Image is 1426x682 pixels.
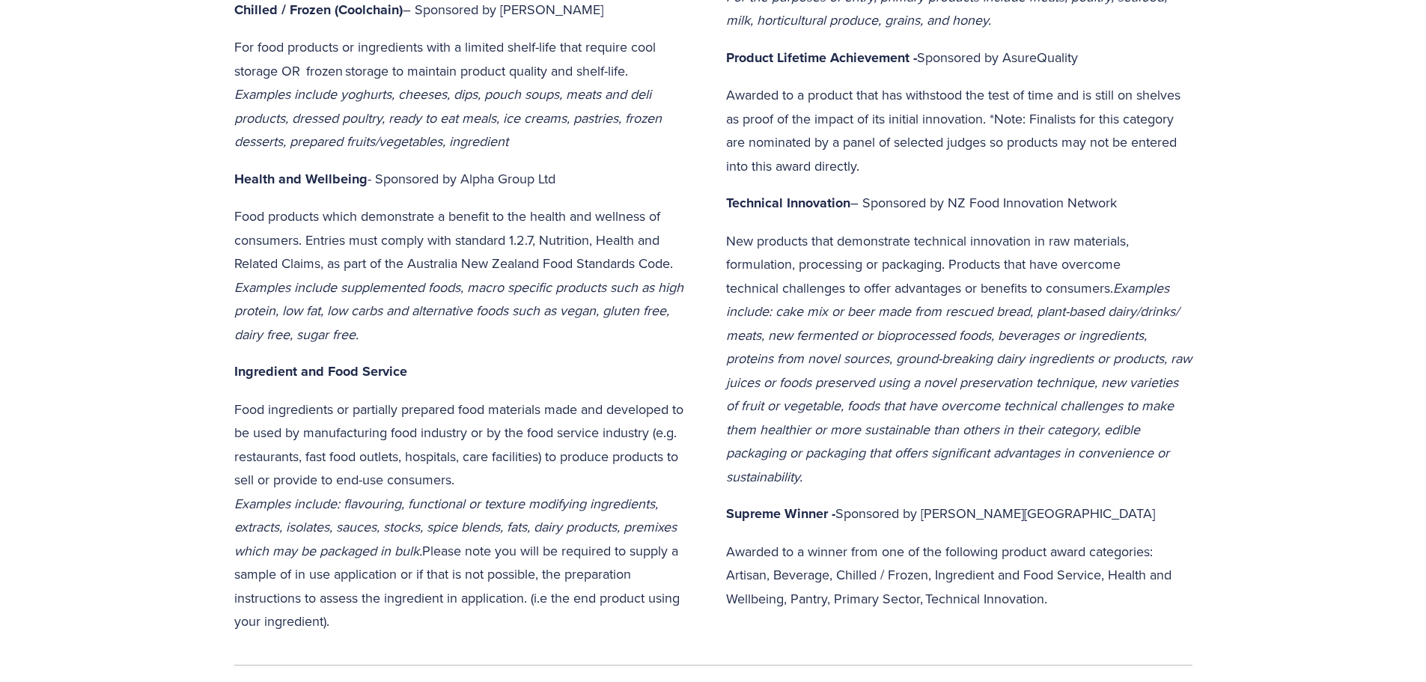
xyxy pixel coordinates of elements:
[726,46,1192,70] p: Sponsored by AsureQuality
[234,398,701,633] p: Food ingredients or partially prepared food materials made and developed to be used by manufactur...
[726,83,1192,177] p: Awarded to a product that has withstood the test of time and is still on shelves as proof of the ...
[234,85,665,150] em: Examples include yoghurts, cheeses, dips, pouch soups, meats and deli products, dressed poultry, ...
[234,35,701,153] p: For food products or ingredients with a limited shelf-life that require cool storage OR frozen st...
[234,169,368,189] strong: Health and Wellbeing
[234,494,680,560] em: Examples include: flavouring, functional or texture modifying ingredients, extracts, isolates, sa...
[726,191,1192,216] p: – Sponsored by NZ Food Innovation Network
[726,193,850,213] strong: Technical Innovation
[234,278,687,344] em: Examples include supplemented foods, macro specific products such as high protein, low fat, low c...
[726,504,835,523] strong: Supreme Winner -
[726,278,1195,486] em: Examples include: cake mix or beer made from rescued bread, plant-based dairy/drinks/ meats, new ...
[726,502,1192,526] p: Sponsored by [PERSON_NAME][GEOGRAPHIC_DATA]
[234,204,701,346] p: Food products which demonstrate a benefit to the health and wellness of consumers. Entries must c...
[234,362,407,381] strong: Ingredient and Food Service
[726,540,1192,611] p: Awarded to a winner from one of the following product award categories: Artisan, Beverage, Chille...
[234,167,701,192] p: - Sponsored by Alpha Group Ltd
[726,229,1192,489] p: New products that demonstrate technical innovation in raw materials, formulation, processing or p...
[726,48,917,67] strong: Product Lifetime Achievement -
